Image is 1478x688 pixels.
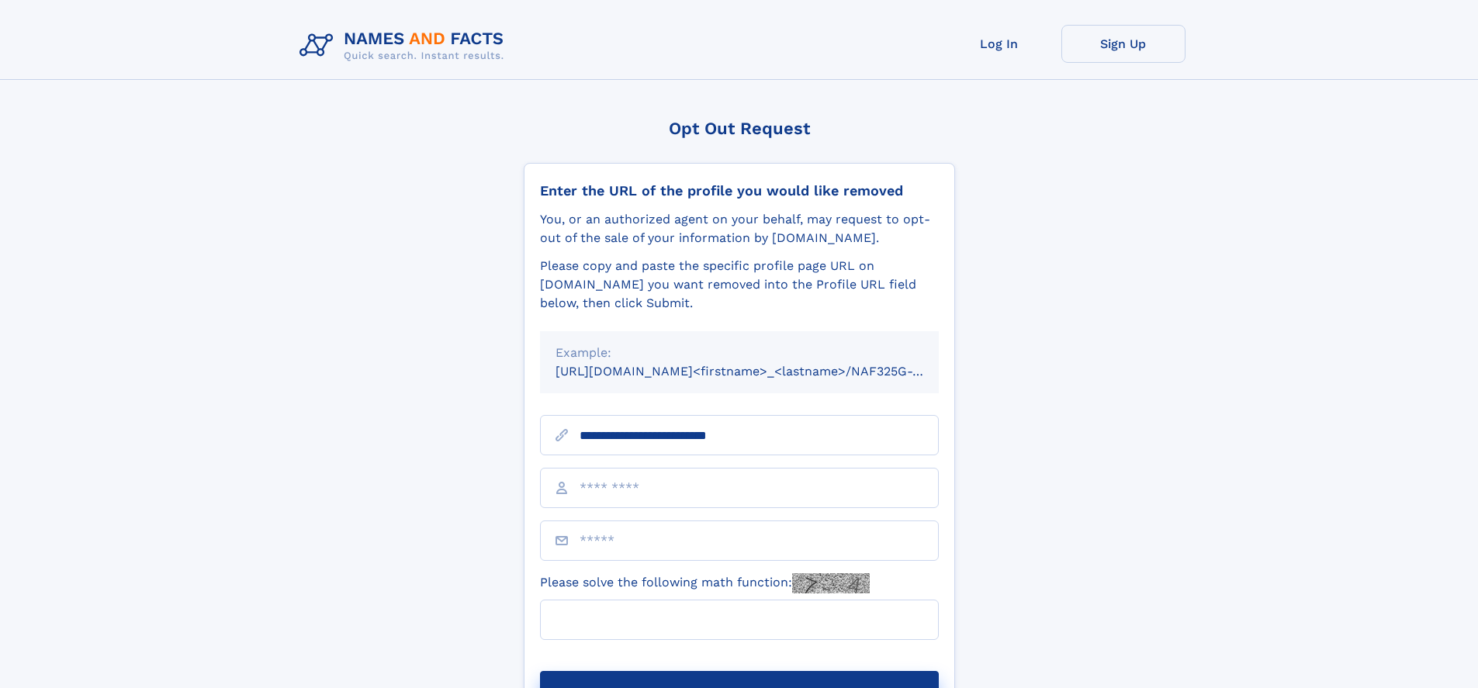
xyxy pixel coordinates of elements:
a: Sign Up [1061,25,1186,63]
div: Opt Out Request [524,119,955,138]
a: Log In [937,25,1061,63]
img: Logo Names and Facts [293,25,517,67]
small: [URL][DOMAIN_NAME]<firstname>_<lastname>/NAF325G-xxxxxxxx [556,364,968,379]
div: Enter the URL of the profile you would like removed [540,182,939,199]
div: Example: [556,344,923,362]
div: You, or an authorized agent on your behalf, may request to opt-out of the sale of your informatio... [540,210,939,247]
label: Please solve the following math function: [540,573,870,593]
div: Please copy and paste the specific profile page URL on [DOMAIN_NAME] you want removed into the Pr... [540,257,939,313]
